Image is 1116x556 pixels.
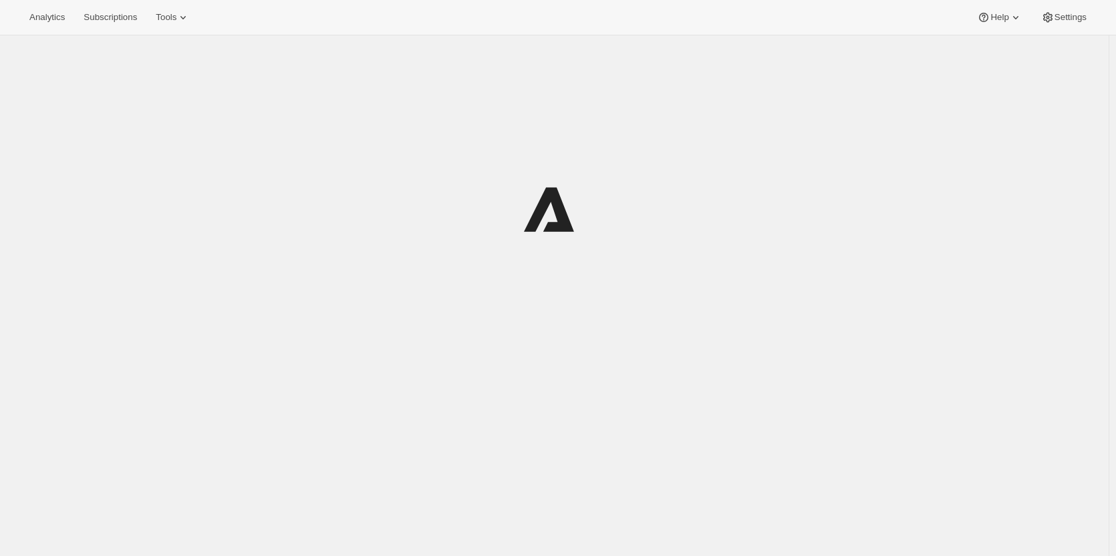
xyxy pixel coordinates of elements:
button: Help [969,8,1030,27]
button: Tools [148,8,198,27]
button: Subscriptions [76,8,145,27]
span: Settings [1055,12,1087,23]
span: Help [990,12,1008,23]
button: Analytics [21,8,73,27]
span: Subscriptions [84,12,137,23]
span: Tools [156,12,176,23]
span: Analytics [29,12,65,23]
button: Settings [1033,8,1095,27]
